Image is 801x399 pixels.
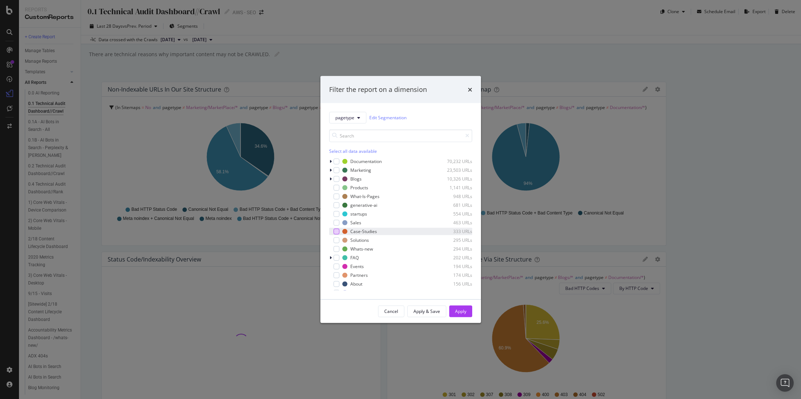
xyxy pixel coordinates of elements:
[436,263,472,270] div: 194 URLs
[350,158,382,164] div: Documentation
[436,272,472,278] div: 174 URLs
[329,129,472,142] input: Search
[436,176,472,182] div: 10,326 URLs
[350,237,369,243] div: Solutions
[468,85,472,94] div: times
[455,308,466,314] div: Apply
[378,305,404,317] button: Cancel
[350,281,362,287] div: About
[436,185,472,191] div: 1,141 URLs
[436,246,472,252] div: 294 URLs
[320,76,481,323] div: modal
[350,202,377,208] div: generative-ai
[329,85,427,94] div: Filter the report on a dimension
[350,228,377,235] div: Case-Studies
[350,193,380,199] div: What-Is-Pages
[436,220,472,226] div: 463 URLs
[350,211,367,217] div: startups
[350,272,368,278] div: Partners
[776,374,794,392] div: Open Intercom Messenger
[384,308,398,314] div: Cancel
[350,176,362,182] div: Blogs
[350,185,368,191] div: Products
[350,263,364,270] div: Events
[436,281,472,287] div: 156 URLs
[436,211,472,217] div: 554 URLs
[449,305,472,317] button: Apply
[436,290,472,296] div: 149 URLs
[436,237,472,243] div: 295 URLs
[350,167,371,173] div: Marketing
[350,290,370,296] div: Industries
[335,115,354,121] span: pagetype
[436,158,472,164] div: 70,232 URLs
[350,246,373,252] div: Whats-new
[369,114,407,121] a: Edit Segmentation
[407,305,446,317] button: Apply & Save
[436,193,472,199] div: 948 URLs
[350,220,361,226] div: Sales
[329,112,366,123] button: pagetype
[436,167,472,173] div: 23,503 URLs
[436,255,472,261] div: 202 URLs
[413,308,440,314] div: Apply & Save
[329,148,472,154] div: Select all data available
[350,255,359,261] div: FAQ
[436,228,472,235] div: 333 URLs
[436,202,472,208] div: 681 URLs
